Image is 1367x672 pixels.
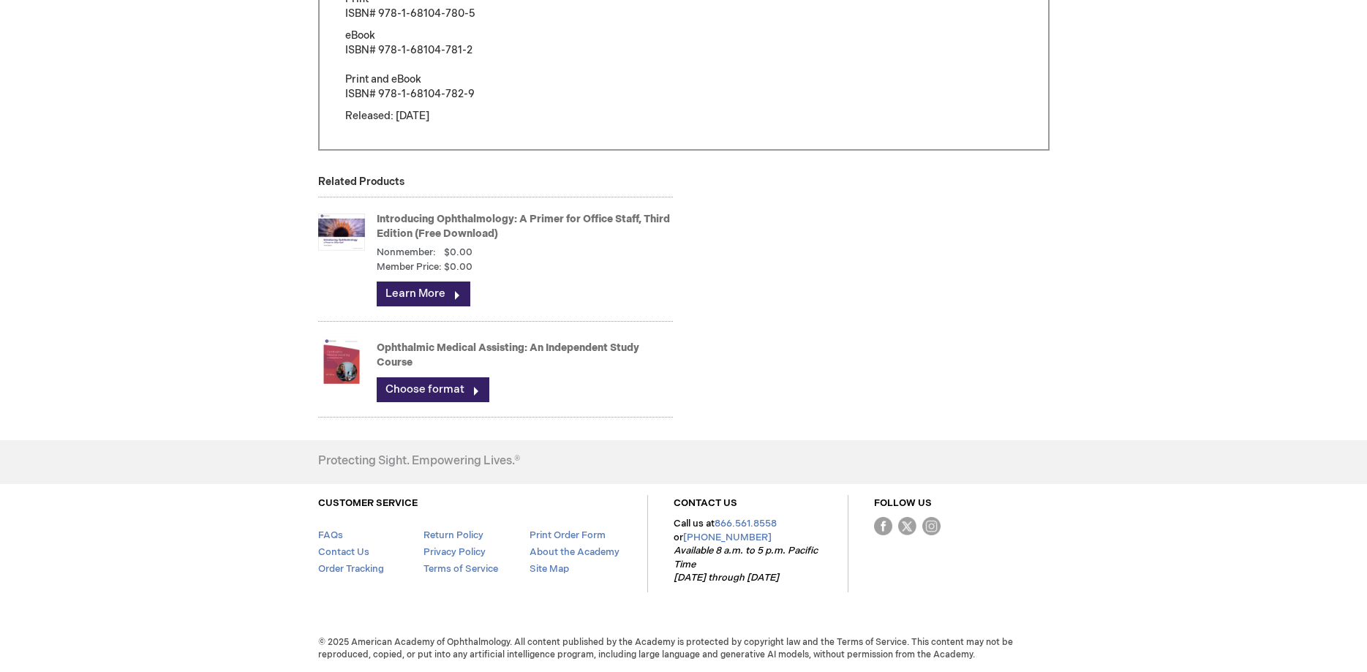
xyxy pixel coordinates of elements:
[318,497,418,509] a: CUSTOMER SERVICE
[377,260,442,274] strong: Member Price:
[898,517,916,535] img: Twitter
[715,518,777,529] a: 866.561.8558
[318,331,365,390] img: Ophthalmic Medical Assisting: An Independent Study Course
[307,636,1061,661] span: © 2025 American Academy of Ophthalmology. All content published by the Academy is protected by co...
[377,213,670,240] a: Introducing Ophthalmology: A Primer for Office Staff, Third Edition (Free Download)
[423,529,483,541] a: Return Policy
[423,546,486,558] a: Privacy Policy
[377,377,489,402] a: Choose format
[318,203,365,261] img: Introducing Ophthalmology: A Primer for Office Staff, Third Edition (Free Download)
[345,29,1023,102] p: eBook ISBN# 978-1-68104-781-2 Print and eBook ISBN# 978-1-68104-782-9
[423,563,498,575] a: Terms of Service
[674,497,737,509] a: CONTACT US
[874,517,892,535] img: Facebook
[318,546,369,558] a: Contact Us
[674,517,822,585] p: Call us at or
[530,529,606,541] a: Print Order Form
[377,246,436,260] strong: Nonmember:
[444,246,472,258] span: $0.00
[377,341,639,369] a: Ophthalmic Medical Assisting: An Independent Study Course
[345,109,1023,124] p: Released: [DATE]
[444,260,472,274] span: $0.00
[874,497,932,509] a: FOLLOW US
[530,546,620,558] a: About the Academy
[318,563,384,575] a: Order Tracking
[318,175,404,188] strong: Related Products
[318,455,520,468] h4: Protecting Sight. Empowering Lives.®
[683,532,772,543] a: [PHONE_NUMBER]
[318,529,343,541] a: FAQs
[530,563,569,575] a: Site Map
[377,282,470,306] a: Learn More
[674,545,818,584] em: Available 8 a.m. to 5 p.m. Pacific Time [DATE] through [DATE]
[922,517,941,535] img: instagram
